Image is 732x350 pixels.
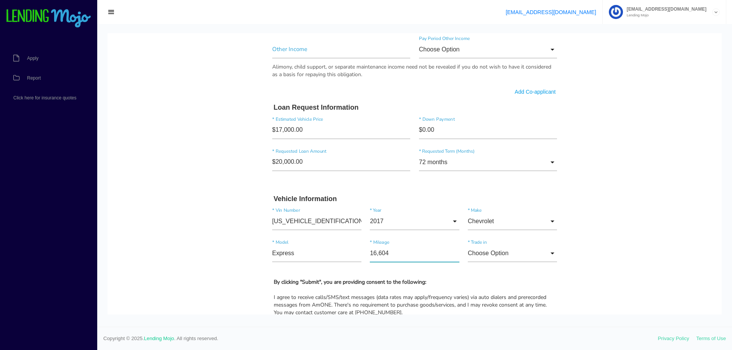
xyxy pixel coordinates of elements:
span: Click here for insurance quotes [13,96,76,100]
span: Report [27,76,41,80]
img: logo-small.png [6,9,91,28]
b: By clicking "Submit", you are providing consent to the following: [166,245,319,253]
a: [EMAIL_ADDRESS][DOMAIN_NAME] [506,9,596,15]
small: Lending Mojo [623,13,706,17]
a: Privacy Policy [658,336,689,341]
h3: Loan Request Information [166,70,448,79]
h3: Vehicle Information [166,162,448,170]
a: Terms of Use [696,336,726,341]
a: Add Co-applicant [407,55,448,62]
span: Apply [27,56,39,61]
img: Profile image [609,5,623,19]
span: [EMAIL_ADDRESS][DOMAIN_NAME] [623,7,706,11]
a: Lending Mojo [144,336,174,341]
div: Alimony, child support, or separate maintenance income need not be revealed if you do not wish to... [165,30,450,45]
span: Copyright © 2025. . All rights reserved. [103,335,658,342]
div: I agree to receive calls/SMS/text messages (data rates may apply/frequency varies) via auto diale... [166,261,448,283]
